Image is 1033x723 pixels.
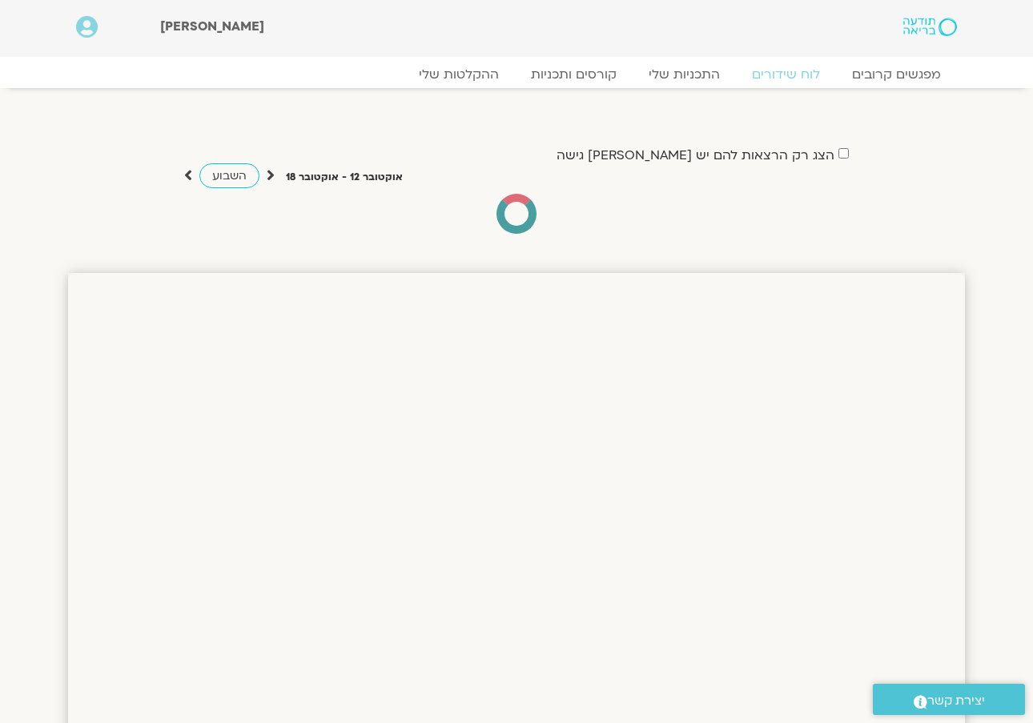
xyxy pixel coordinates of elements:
[633,66,736,82] a: התכניות שלי
[836,66,957,82] a: מפגשים קרובים
[212,168,247,183] span: השבוע
[160,18,264,35] span: [PERSON_NAME]
[873,684,1025,715] a: יצירת קשר
[76,66,957,82] nav: Menu
[515,66,633,82] a: קורסים ותכניות
[557,148,834,163] label: הצג רק הרצאות להם יש [PERSON_NAME] גישה
[199,163,259,188] a: השבוע
[927,690,985,712] span: יצירת קשר
[736,66,836,82] a: לוח שידורים
[286,169,403,186] p: אוקטובר 12 - אוקטובר 18
[403,66,515,82] a: ההקלטות שלי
